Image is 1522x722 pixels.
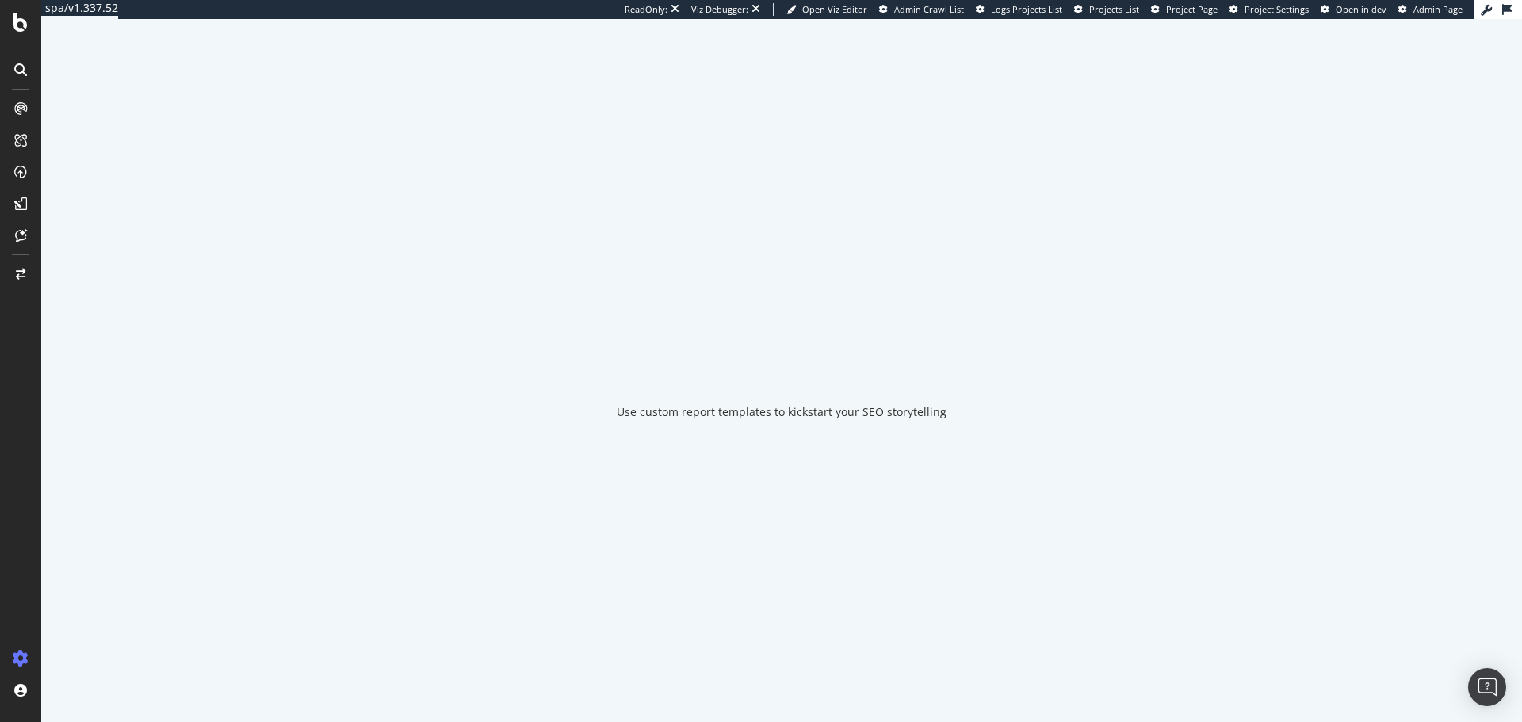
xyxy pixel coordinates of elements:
[617,404,946,420] div: Use custom report templates to kickstart your SEO storytelling
[625,3,667,16] div: ReadOnly:
[1074,3,1139,16] a: Projects List
[725,322,839,379] div: animation
[1468,668,1506,706] div: Open Intercom Messenger
[802,3,867,15] span: Open Viz Editor
[976,3,1062,16] a: Logs Projects List
[786,3,867,16] a: Open Viz Editor
[1089,3,1139,15] span: Projects List
[1166,3,1218,15] span: Project Page
[1245,3,1309,15] span: Project Settings
[1321,3,1386,16] a: Open in dev
[691,3,748,16] div: Viz Debugger:
[1336,3,1386,15] span: Open in dev
[1398,3,1463,16] a: Admin Page
[1413,3,1463,15] span: Admin Page
[894,3,964,15] span: Admin Crawl List
[879,3,964,16] a: Admin Crawl List
[991,3,1062,15] span: Logs Projects List
[1229,3,1309,16] a: Project Settings
[1151,3,1218,16] a: Project Page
